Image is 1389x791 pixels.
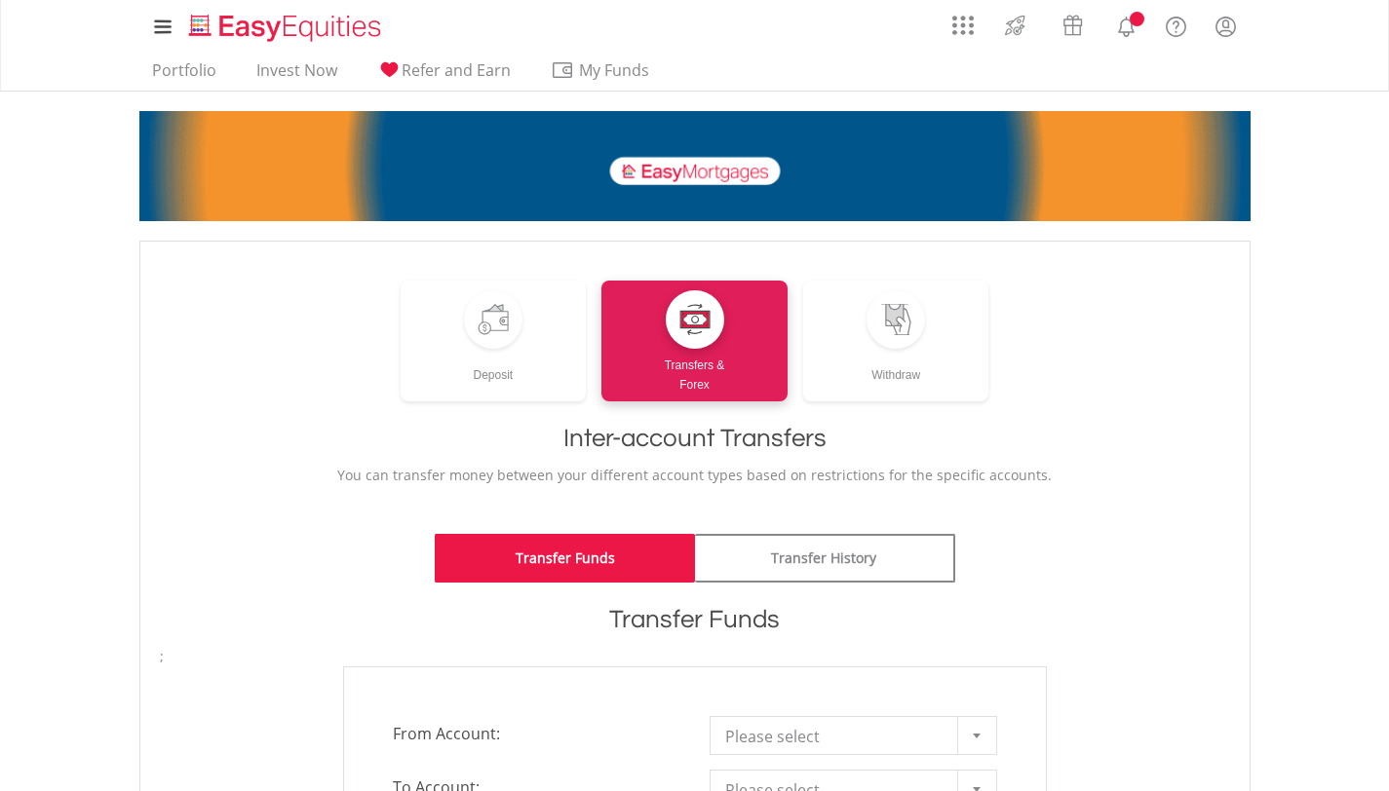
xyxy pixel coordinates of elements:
span: Please select [725,717,952,756]
span: My Funds [551,57,678,83]
a: Withdraw [803,281,989,401]
a: Portfolio [144,60,224,91]
div: Deposit [401,349,587,385]
p: You can transfer money between your different account types based on restrictions for the specifi... [160,466,1230,485]
a: My Profile [1201,5,1251,48]
img: EasyMortage Promotion Banner [139,111,1251,221]
img: thrive-v2.svg [999,10,1031,41]
a: Notifications [1101,5,1151,44]
a: Refer and Earn [369,60,519,91]
span: Refer and Earn [402,59,511,81]
img: EasyEquities_Logo.png [185,12,389,44]
h1: Transfer Funds [160,602,1230,637]
img: grid-menu-icon.svg [952,15,974,36]
a: Home page [181,5,389,44]
a: FAQ's and Support [1151,5,1201,44]
span: From Account: [378,716,695,751]
a: Transfer History [695,534,955,583]
div: Transfers & Forex [601,349,788,395]
a: Transfers &Forex [601,281,788,401]
a: Deposit [401,281,587,401]
a: Vouchers [1044,5,1101,41]
a: AppsGrid [940,5,986,36]
img: vouchers-v2.svg [1057,10,1089,41]
a: Transfer Funds [435,534,695,583]
div: Withdraw [803,349,989,385]
h1: Inter-account Transfers [160,421,1230,456]
a: Invest Now [249,60,345,91]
